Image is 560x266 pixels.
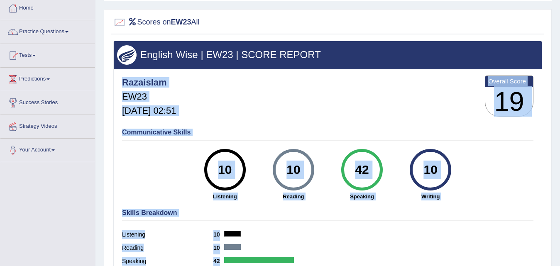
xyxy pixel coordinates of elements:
b: 10 [213,231,224,238]
img: wings.png [117,45,137,65]
strong: Speaking [332,193,392,200]
b: Overall Score [488,78,530,85]
b: 42 [213,258,224,264]
b: EW23 [171,18,191,26]
div: 10 [210,152,240,187]
h3: 19 [485,87,533,117]
div: 42 [347,152,377,187]
strong: Listening [195,193,255,200]
label: Speaking [122,257,213,266]
div: 10 [416,152,446,187]
h4: Razaislam [122,78,176,88]
a: Practice Questions [0,20,95,41]
label: Listening [122,230,213,239]
a: Your Account [0,139,95,159]
a: Success Stories [0,91,95,112]
a: Tests [0,44,95,65]
h3: English Wise | EW23 | SCORE REPORT [117,49,538,60]
div: 10 [278,152,308,187]
h5: [DATE] 02:51 [122,106,176,116]
strong: Writing [401,193,461,200]
h2: Scores on All [113,16,200,29]
h4: Skills Breakdown [122,209,533,217]
b: 10 [213,244,224,251]
a: Predictions [0,68,95,88]
strong: Reading [263,193,323,200]
a: Strategy Videos [0,115,95,136]
label: Reading [122,244,213,252]
h4: Communicative Skills [122,129,533,136]
h5: EW23 [122,92,176,102]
